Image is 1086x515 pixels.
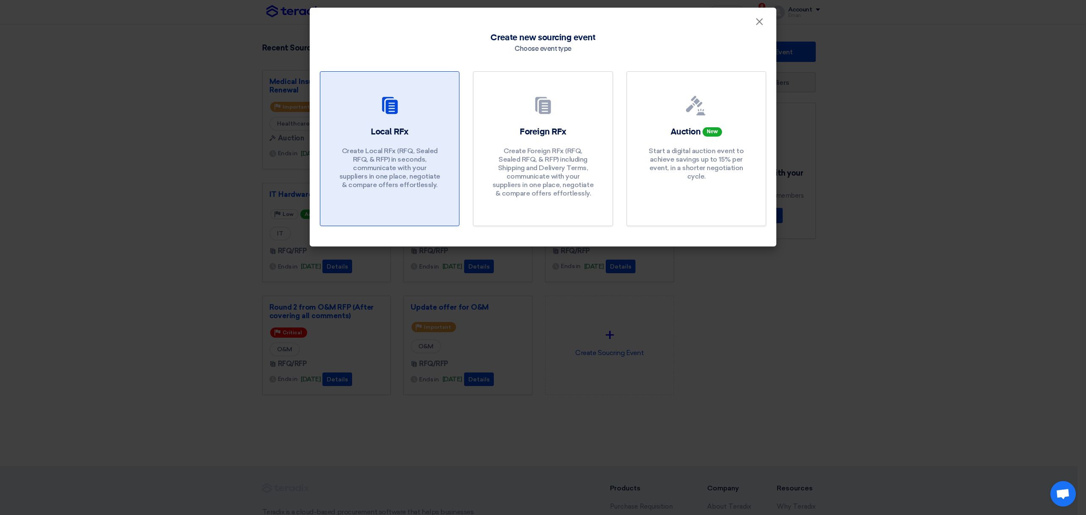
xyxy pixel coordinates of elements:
div: Open chat [1050,481,1076,507]
p: Create Foreign RFx (RFQ, Sealed RFQ, & RFP) including Shipping and Delivery Terms, communicate wi... [492,147,594,198]
a: Auction New Start a digital auction event to achieve savings up to 15% per event, in a shorter ne... [627,71,766,226]
span: × [755,15,764,32]
button: Close [748,14,770,31]
a: Foreign RFx Create Foreign RFx (RFQ, Sealed RFQ, & RFP) including Shipping and Delivery Terms, co... [473,71,613,226]
span: New [703,127,722,137]
p: Create Local RFx (RFQ, Sealed RFQ, & RFP) in seconds, communicate with your suppliers in one plac... [339,147,441,189]
p: Start a digital auction event to achieve savings up to 15% per event, in a shorter negotiation cy... [645,147,747,181]
h2: Local RFx [371,126,409,138]
h2: Foreign RFx [520,126,566,138]
div: Choose event type [515,44,571,54]
a: Local RFx Create Local RFx (RFQ, Sealed RFQ, & RFP) in seconds, communicate with your suppliers i... [320,71,459,226]
span: Auction [671,128,701,136]
span: Create new sourcing event [490,31,595,44]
